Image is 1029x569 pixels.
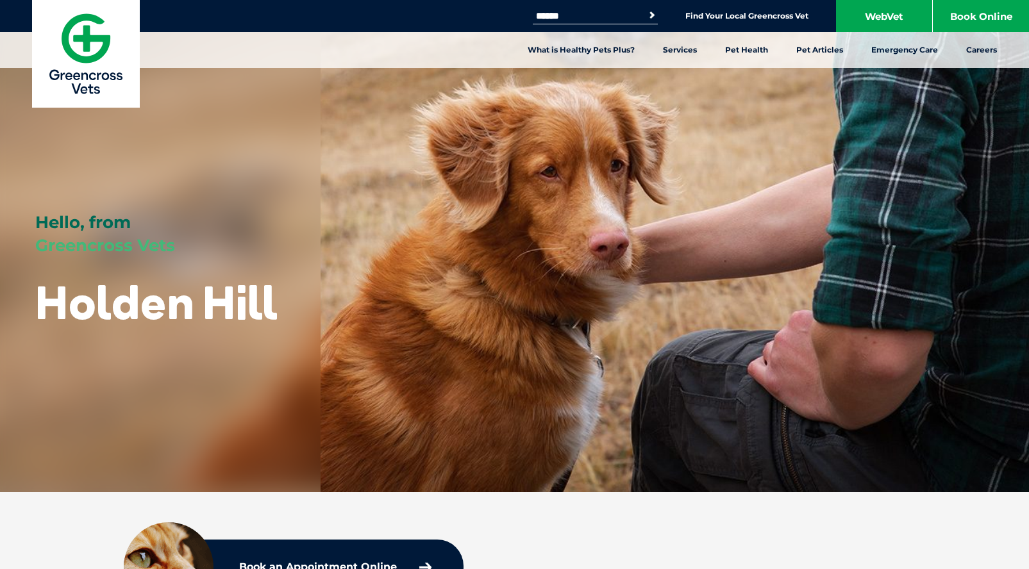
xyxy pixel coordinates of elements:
a: Find Your Local Greencross Vet [685,11,808,21]
a: Pet Articles [782,32,857,68]
a: Pet Health [711,32,782,68]
span: Hello, from [35,212,131,233]
h1: Holden Hill [35,277,278,327]
span: Greencross Vets [35,235,175,256]
button: Search [646,9,658,22]
a: Careers [952,32,1011,68]
a: Emergency Care [857,32,952,68]
a: What is Healthy Pets Plus? [514,32,649,68]
a: Services [649,32,711,68]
